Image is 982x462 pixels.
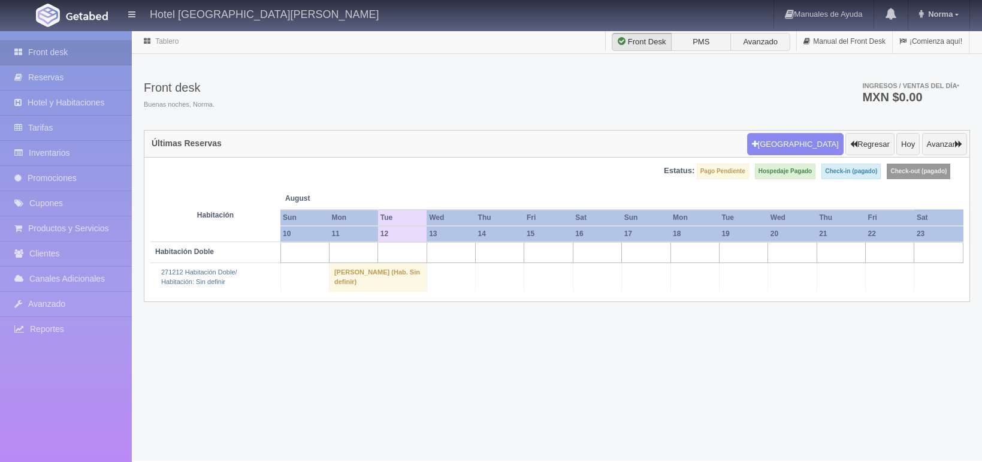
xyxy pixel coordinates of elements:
th: Wed [768,210,817,226]
th: Tue [378,210,427,226]
th: 13 [427,226,475,242]
th: 19 [719,226,768,242]
td: [PERSON_NAME] (Hab. Sin definir) [329,263,427,292]
label: Front Desk [612,33,672,51]
th: 23 [914,226,963,242]
h3: MXN $0.00 [862,91,959,103]
th: 18 [670,226,719,242]
label: Hospedaje Pagado [755,164,815,179]
h3: Front desk [144,81,214,94]
th: Mon [329,210,377,226]
th: Wed [427,210,475,226]
span: August [285,194,373,204]
th: Sat [914,210,963,226]
button: [GEOGRAPHIC_DATA] [747,133,844,156]
label: Check-in (pagado) [821,164,881,179]
th: 15 [524,226,573,242]
span: Buenas noches, Norma. [144,100,214,110]
label: Estatus: [664,165,694,177]
a: Manual del Front Desk [797,30,892,53]
th: Fri [866,210,914,226]
label: Avanzado [730,33,790,51]
button: Avanzar [922,133,967,156]
a: Tablero [155,37,179,46]
th: 21 [817,226,865,242]
img: Getabed [66,11,108,20]
span: Ingresos / Ventas del día [862,82,959,89]
th: 14 [476,226,524,242]
th: 12 [378,226,427,242]
img: Getabed [36,4,60,27]
h4: Últimas Reservas [152,139,222,148]
label: PMS [671,33,731,51]
label: Check-out (pagado) [887,164,950,179]
th: 16 [573,226,621,242]
a: ¡Comienza aquí! [893,30,969,53]
th: Thu [476,210,524,226]
th: Sun [622,210,670,226]
span: Norma [925,10,953,19]
th: Tue [719,210,768,226]
b: Habitación Doble [155,247,214,256]
th: 11 [329,226,377,242]
th: Thu [817,210,865,226]
th: 22 [866,226,914,242]
button: Regresar [845,133,894,156]
th: Fri [524,210,573,226]
strong: Habitación [197,211,234,219]
th: 17 [622,226,670,242]
label: Pago Pendiente [697,164,749,179]
th: 10 [280,226,329,242]
th: 20 [768,226,817,242]
button: Hoy [896,133,920,156]
a: 271212 Habitación Doble/Habitación: Sin definir [161,268,237,285]
th: Sun [280,210,329,226]
th: Sat [573,210,621,226]
h4: Hotel [GEOGRAPHIC_DATA][PERSON_NAME] [150,6,379,21]
th: Mon [670,210,719,226]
